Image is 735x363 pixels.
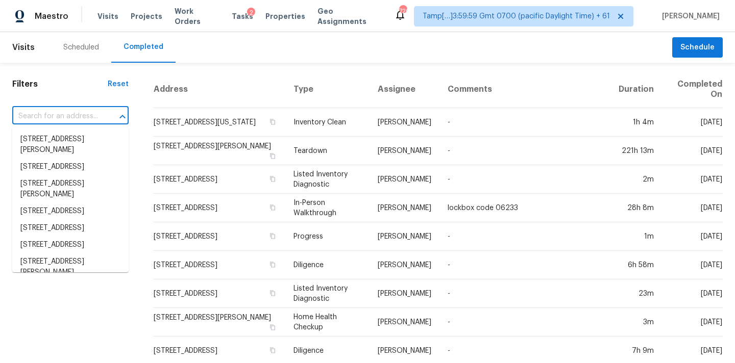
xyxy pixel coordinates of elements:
td: [DATE] [662,222,723,251]
span: Maestro [35,11,68,21]
td: [DATE] [662,279,723,308]
th: Completed On [662,71,723,108]
input: Search for an address... [12,109,100,124]
td: [STREET_ADDRESS] [153,251,285,279]
td: [STREET_ADDRESS][PERSON_NAME] [153,308,285,336]
td: [DATE] [662,251,723,279]
li: [STREET_ADDRESS][PERSON_NAME] [12,131,129,159]
td: [PERSON_NAME] [370,108,439,137]
button: Copy Address [268,346,277,355]
td: [DATE] [662,194,723,222]
button: Copy Address [268,231,277,241]
div: Completed [124,42,163,52]
div: 726 [399,6,406,16]
span: Properties [265,11,305,21]
td: 2m [610,165,662,194]
span: Tasks [232,13,253,20]
span: Geo Assignments [317,6,382,27]
td: Home Health Checkup [285,308,370,336]
button: Copy Address [268,151,277,161]
td: Listed Inventory Diagnostic [285,279,370,308]
button: Close [115,110,130,124]
td: - [439,165,610,194]
td: [STREET_ADDRESS] [153,279,285,308]
div: Reset [108,79,129,89]
div: 2 [247,8,255,18]
button: Copy Address [268,117,277,126]
th: Type [285,71,370,108]
td: [DATE] [662,308,723,336]
li: [STREET_ADDRESS][PERSON_NAME] [12,253,129,281]
span: Visits [97,11,118,21]
td: [STREET_ADDRESS] [153,165,285,194]
li: [STREET_ADDRESS] [12,237,129,253]
td: [DATE] [662,165,723,194]
td: - [439,137,610,165]
span: Schedule [680,41,715,54]
td: - [439,308,610,336]
td: [PERSON_NAME] [370,137,439,165]
span: [PERSON_NAME] [658,11,720,21]
td: Teardown [285,137,370,165]
button: Copy Address [268,174,277,184]
td: [PERSON_NAME] [370,308,439,336]
span: Work Orders [175,6,219,27]
button: Copy Address [268,203,277,212]
td: [STREET_ADDRESS] [153,222,285,251]
td: 28h 8m [610,194,662,222]
button: Copy Address [268,323,277,332]
td: [PERSON_NAME] [370,165,439,194]
li: [STREET_ADDRESS] [12,203,129,220]
li: [STREET_ADDRESS] [12,159,129,175]
span: Visits [12,36,35,59]
th: Address [153,71,285,108]
td: 3m [610,308,662,336]
td: Listed Inventory Diagnostic [285,165,370,194]
td: - [439,279,610,308]
td: [STREET_ADDRESS][US_STATE] [153,108,285,137]
td: Diligence [285,251,370,279]
button: Copy Address [268,289,277,298]
td: - [439,251,610,279]
li: [STREET_ADDRESS][PERSON_NAME] [12,175,129,203]
div: Scheduled [63,42,99,53]
td: - [439,222,610,251]
td: [STREET_ADDRESS][PERSON_NAME] [153,137,285,165]
td: [PERSON_NAME] [370,222,439,251]
td: [DATE] [662,137,723,165]
th: Comments [439,71,610,108]
td: [PERSON_NAME] [370,279,439,308]
td: 221h 13m [610,137,662,165]
th: Duration [610,71,662,108]
td: In-Person Walkthrough [285,194,370,222]
span: Tamp[…]3:59:59 Gmt 0700 (pacific Daylight Time) + 61 [423,11,610,21]
span: Projects [131,11,162,21]
td: [DATE] [662,108,723,137]
h1: Filters [12,79,108,89]
td: [PERSON_NAME] [370,251,439,279]
td: 6h 58m [610,251,662,279]
th: Assignee [370,71,439,108]
td: [PERSON_NAME] [370,194,439,222]
td: Inventory Clean [285,108,370,137]
td: lockbox code 06233 [439,194,610,222]
td: [STREET_ADDRESS] [153,194,285,222]
button: Schedule [672,37,723,58]
td: 1m [610,222,662,251]
td: Progress [285,222,370,251]
button: Copy Address [268,260,277,269]
td: - [439,108,610,137]
td: 1h 4m [610,108,662,137]
td: 23m [610,279,662,308]
li: [STREET_ADDRESS] [12,220,129,237]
